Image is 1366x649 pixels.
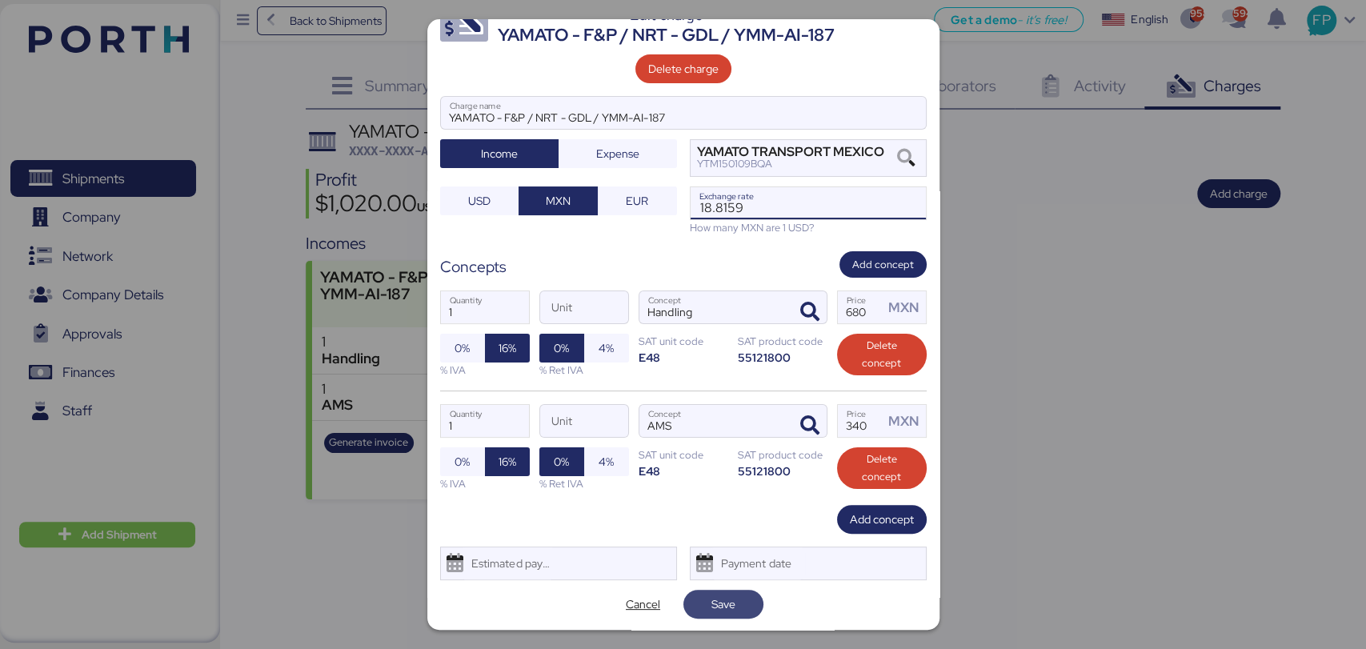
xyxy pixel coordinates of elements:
input: Charge name [441,97,926,129]
span: 16% [499,452,516,471]
div: Concepts [440,255,507,278]
div: MXN [888,411,925,431]
input: Concept [639,405,788,437]
span: EUR [626,191,648,210]
div: SAT product code [738,447,827,463]
div: SAT product code [738,334,827,349]
span: 0% [554,339,569,358]
button: Income [440,139,559,168]
div: E48 [639,350,728,365]
button: 0% [440,334,485,363]
div: % Ret IVA [539,476,629,491]
div: 55121800 [738,463,827,479]
div: 55121800 [738,350,827,365]
span: Save [711,595,735,614]
span: MXN [546,191,571,210]
input: Concept [639,291,788,323]
span: Add concept [852,256,914,274]
span: 16% [499,339,516,358]
span: 0% [455,339,470,358]
div: YTM150109BQA [697,158,884,170]
span: USD [468,191,491,210]
button: ConceptConcept [793,409,827,443]
button: 4% [584,447,629,476]
span: Expense [596,144,639,163]
button: Add concept [837,505,927,534]
div: % Ret IVA [539,363,629,378]
input: Exchange rate [691,187,926,219]
button: Delete concept [837,447,927,489]
span: Income [481,144,518,163]
button: Delete charge [635,54,731,83]
button: Add concept [839,251,927,278]
div: SAT unit code [639,447,728,463]
span: Cancel [626,595,660,614]
button: 16% [485,334,530,363]
div: How many MXN are 1 USD? [690,220,927,235]
button: MXN [519,186,598,215]
button: 16% [485,447,530,476]
div: % IVA [440,476,530,491]
button: ConceptConcept [793,295,827,329]
button: 0% [539,447,584,476]
span: 0% [455,452,470,471]
div: % IVA [440,363,530,378]
input: Unit [540,291,628,323]
button: EUR [598,186,677,215]
div: MXN [888,298,925,318]
span: 0% [554,452,569,471]
div: E48 [639,463,728,479]
button: 0% [539,334,584,363]
span: Add concept [850,510,914,529]
span: Delete concept [850,451,914,486]
span: Delete concept [850,337,914,372]
div: YAMATO - F&P / NRT - GDL / YMM-AI-187 [498,22,835,48]
input: Unit [540,405,628,437]
button: 4% [584,334,629,363]
span: 4% [599,339,614,358]
span: Delete charge [648,59,719,78]
input: Quantity [441,405,529,437]
input: Price [838,405,884,437]
div: SAT unit code [639,334,728,349]
div: YAMATO TRANSPORT MEXICO [697,146,884,158]
span: 4% [599,452,614,471]
button: Save [683,590,763,619]
input: Quantity [441,291,529,323]
input: Price [838,291,884,323]
button: USD [440,186,519,215]
button: Delete concept [837,334,927,375]
button: 0% [440,447,485,476]
button: Cancel [603,590,683,619]
button: Expense [559,139,677,168]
